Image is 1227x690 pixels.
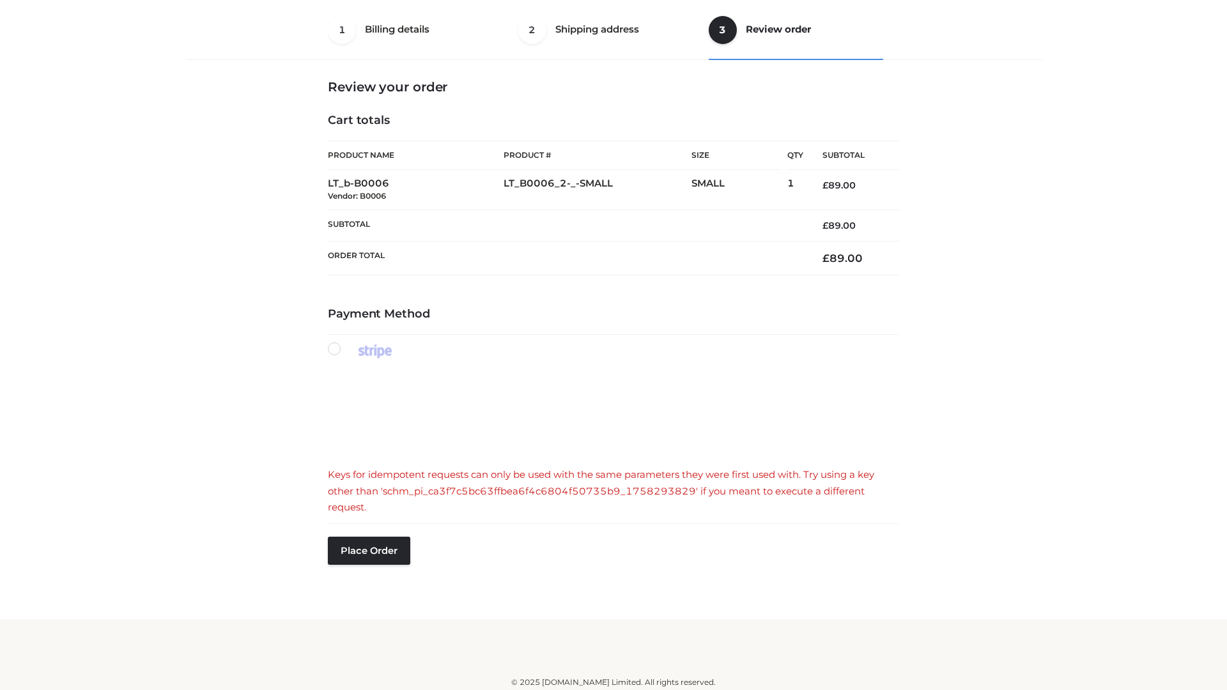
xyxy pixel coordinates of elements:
[822,220,856,231] bdi: 89.00
[328,466,899,516] div: Keys for idempotent requests can only be used with the same parameters they were first used with....
[190,676,1037,689] div: © 2025 [DOMAIN_NAME] Limited. All rights reserved.
[787,170,803,210] td: 1
[328,79,899,95] h3: Review your order
[691,141,781,170] th: Size
[822,252,863,264] bdi: 89.00
[328,191,386,201] small: Vendor: B0006
[691,170,787,210] td: SMALL
[328,141,504,170] th: Product Name
[328,307,899,321] h4: Payment Method
[328,210,803,241] th: Subtotal
[822,180,828,191] span: £
[328,114,899,128] h4: Cart totals
[325,372,897,453] iframe: Secure payment input frame
[328,170,504,210] td: LT_b-B0006
[822,220,828,231] span: £
[787,141,803,170] th: Qty
[803,141,899,170] th: Subtotal
[328,241,803,275] th: Order Total
[328,537,410,565] button: Place order
[822,252,830,264] span: £
[504,170,691,210] td: LT_B0006_2-_-SMALL
[822,180,856,191] bdi: 89.00
[504,141,691,170] th: Product #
